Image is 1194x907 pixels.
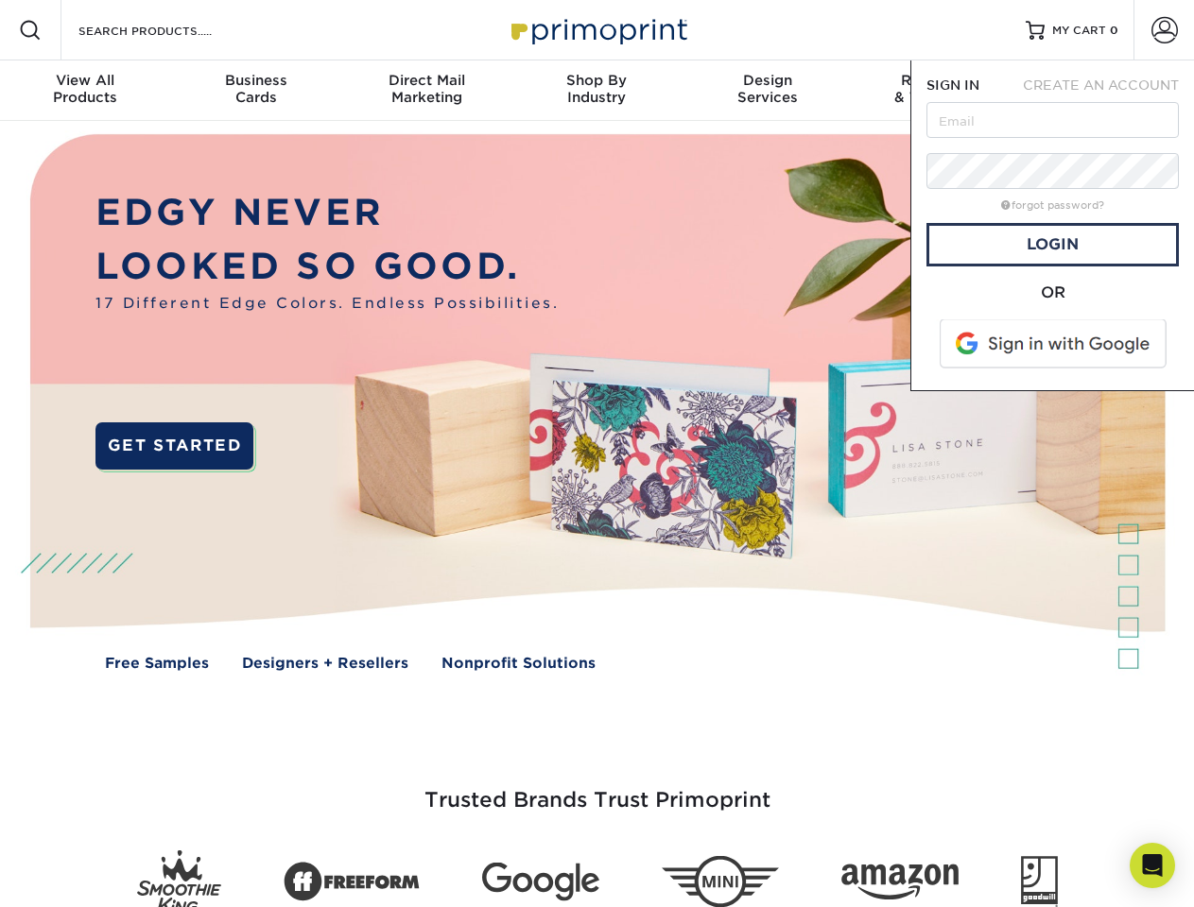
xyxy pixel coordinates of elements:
img: Goodwill [1021,856,1058,907]
span: Design [683,72,853,89]
a: forgot password? [1001,199,1104,212]
span: MY CART [1052,23,1106,39]
div: OR [926,282,1179,304]
p: EDGY NEVER [95,186,559,240]
a: Designers + Resellers [242,653,408,675]
img: Primoprint [503,9,692,50]
iframe: Google Customer Reviews [5,849,161,900]
span: 0 [1110,24,1118,37]
a: Nonprofit Solutions [441,653,596,675]
span: SIGN IN [926,77,979,93]
a: Free Samples [105,653,209,675]
input: Email [926,102,1179,138]
span: Shop By [511,72,682,89]
input: SEARCH PRODUCTS..... [77,19,261,42]
div: & Templates [853,72,1023,106]
h3: Trusted Brands Trust Primoprint [44,743,1151,835]
span: Direct Mail [341,72,511,89]
div: Marketing [341,72,511,106]
a: DesignServices [683,60,853,121]
a: BusinessCards [170,60,340,121]
span: Business [170,72,340,89]
span: Resources [853,72,1023,89]
div: Services [683,72,853,106]
span: CREATE AN ACCOUNT [1023,77,1179,93]
a: Shop ByIndustry [511,60,682,121]
div: Open Intercom Messenger [1130,843,1175,888]
span: 17 Different Edge Colors. Endless Possibilities. [95,293,559,315]
div: Cards [170,72,340,106]
a: Direct MailMarketing [341,60,511,121]
p: LOOKED SO GOOD. [95,240,559,294]
a: GET STARTED [95,422,253,470]
img: Google [482,863,599,901]
a: Resources& Templates [853,60,1023,121]
img: Amazon [841,864,959,900]
a: Login [926,223,1179,266]
div: Industry [511,72,682,106]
